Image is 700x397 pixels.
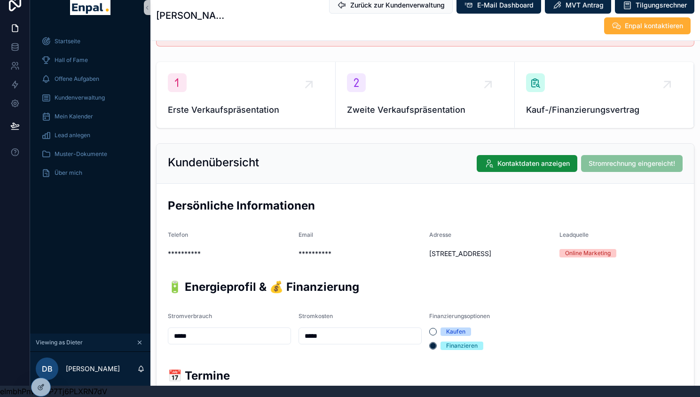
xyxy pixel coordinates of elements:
[36,127,145,144] a: Lead anlegen
[446,327,465,336] div: Kaufen
[497,159,570,168] span: Kontaktdaten anzeigen
[55,94,105,101] span: Kundenverwaltung
[636,0,687,10] span: Tilgungsrechner
[515,62,694,128] a: Kauf-/Finanzierungsvertrag
[36,89,145,106] a: Kundenverwaltung
[168,312,212,319] span: Stromverbrauch
[168,198,683,213] h2: Persönliche Informationen
[55,75,99,83] span: Offene Aufgaben
[157,62,336,128] a: Erste Verkaufspräsentation
[55,38,80,45] span: Startseite
[55,56,88,64] span: Hall of Fame
[168,103,324,117] span: Erste Verkaufspräsentation
[565,249,611,257] div: Online Marketing
[559,231,589,238] span: Leadquelle
[604,17,691,34] button: Enpal kontaktieren
[55,132,90,139] span: Lead anlegen
[66,364,120,374] p: [PERSON_NAME]
[625,21,683,31] span: Enpal kontaktieren
[156,9,232,22] h1: [PERSON_NAME]
[429,249,552,258] span: [STREET_ADDRESS]
[168,279,683,295] h2: 🔋 Energieprofil & 💰 Finanzierung
[36,146,145,163] a: Muster-Dokumente
[477,155,577,172] button: Kontaktdaten anzeigen
[168,155,259,170] h2: Kundenübersicht
[55,113,93,120] span: Mein Kalender
[55,169,82,177] span: Über mich
[168,231,188,238] span: Telefon
[347,103,503,117] span: Zweite Verkaufspräsentation
[446,342,478,350] div: Finanzieren
[429,312,490,319] span: Finanzierungsoptionen
[477,0,534,10] span: E-Mail Dashboard
[36,70,145,87] a: Offene Aufgaben
[36,52,145,69] a: Hall of Fame
[36,339,83,346] span: Viewing as Dieter
[168,368,683,383] h2: 📅 Termine
[36,164,145,181] a: Über mich
[30,26,150,194] div: scrollable content
[36,108,145,125] a: Mein Kalender
[36,33,145,50] a: Startseite
[42,363,53,374] span: DB
[55,150,107,158] span: Muster-Dokumente
[566,0,604,10] span: MVT Antrag
[350,0,445,10] span: Zurück zur Kundenverwaltung
[336,62,515,128] a: Zweite Verkaufspräsentation
[299,231,313,238] span: Email
[429,231,451,238] span: Adresse
[299,312,333,319] span: Stromkosten
[526,103,682,117] span: Kauf-/Finanzierungsvertrag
